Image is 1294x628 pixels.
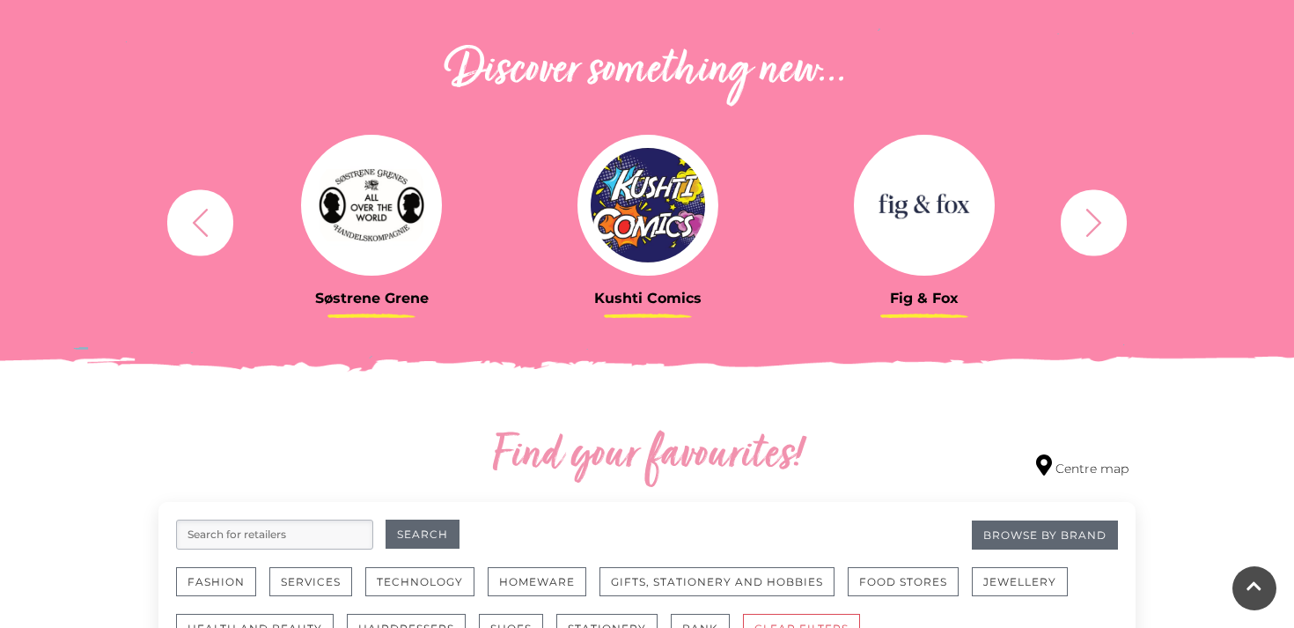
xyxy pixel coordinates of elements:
[848,567,959,596] button: Food Stores
[365,567,488,614] a: Technology
[488,567,599,614] a: Homeware
[1036,454,1129,478] a: Centre map
[972,521,1118,550] a: Browse By Brand
[523,290,773,307] h3: Kushti Comics
[269,567,352,596] button: Services
[176,567,256,596] button: Fashion
[365,567,474,596] button: Technology
[246,135,496,307] a: Søstrene Grene
[269,567,365,614] a: Services
[599,567,834,596] button: Gifts, Stationery and Hobbies
[799,290,1049,307] h3: Fig & Fox
[848,567,972,614] a: Food Stores
[799,135,1049,307] a: Fig & Fox
[523,135,773,307] a: Kushti Comics
[386,520,460,549] button: Search
[488,567,586,596] button: Homeware
[176,520,373,550] input: Search for retailers
[246,290,496,307] h3: Søstrene Grene
[599,567,848,614] a: Gifts, Stationery and Hobbies
[972,567,1081,614] a: Jewellery
[326,428,968,484] h2: Find your favourites!
[158,43,1136,100] h2: Discover something new...
[972,567,1068,596] button: Jewellery
[176,567,269,614] a: Fashion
